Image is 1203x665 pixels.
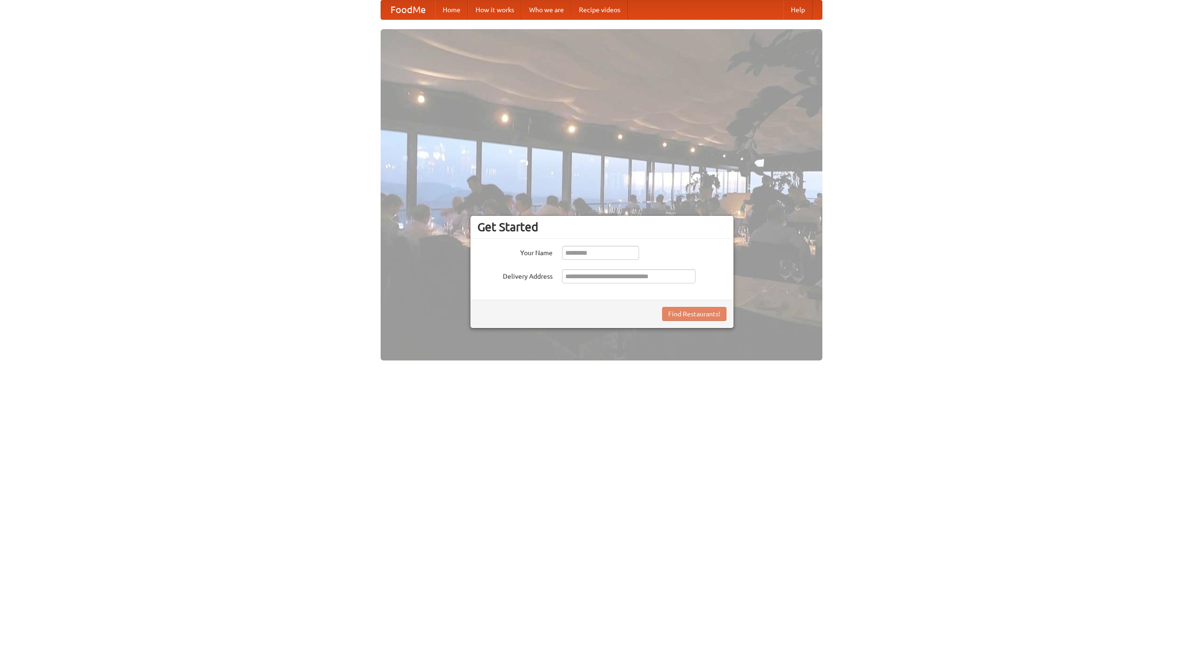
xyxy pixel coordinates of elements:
a: Help [783,0,812,19]
a: Recipe videos [571,0,628,19]
a: Home [435,0,468,19]
label: Your Name [477,246,553,258]
a: How it works [468,0,522,19]
label: Delivery Address [477,269,553,281]
button: Find Restaurants! [662,307,726,321]
a: Who we are [522,0,571,19]
a: FoodMe [381,0,435,19]
h3: Get Started [477,220,726,234]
